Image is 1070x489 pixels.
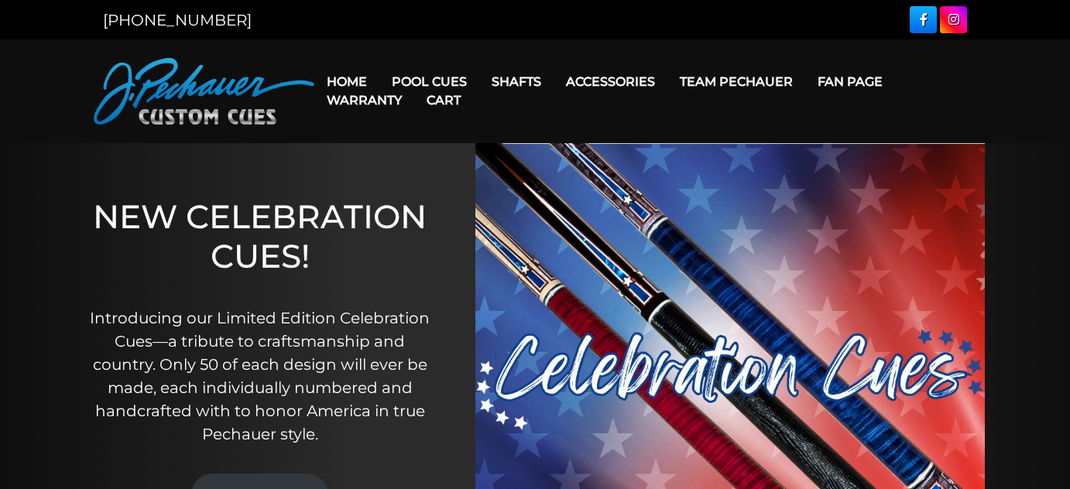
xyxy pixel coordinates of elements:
img: Pechauer Custom Cues [94,58,314,125]
a: [PHONE_NUMBER] [103,11,252,29]
a: Pool Cues [379,62,479,101]
a: Fan Page [805,62,895,101]
a: Shafts [479,62,554,101]
a: Cart [414,80,473,120]
a: Accessories [554,62,667,101]
a: Team Pechauer [667,62,805,101]
p: Introducing our Limited Edition Celebration Cues—a tribute to craftsmanship and country. Only 50 ... [88,306,432,446]
a: Warranty [314,80,414,120]
a: Home [314,62,379,101]
h1: NEW CELEBRATION CUES! [88,197,432,285]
